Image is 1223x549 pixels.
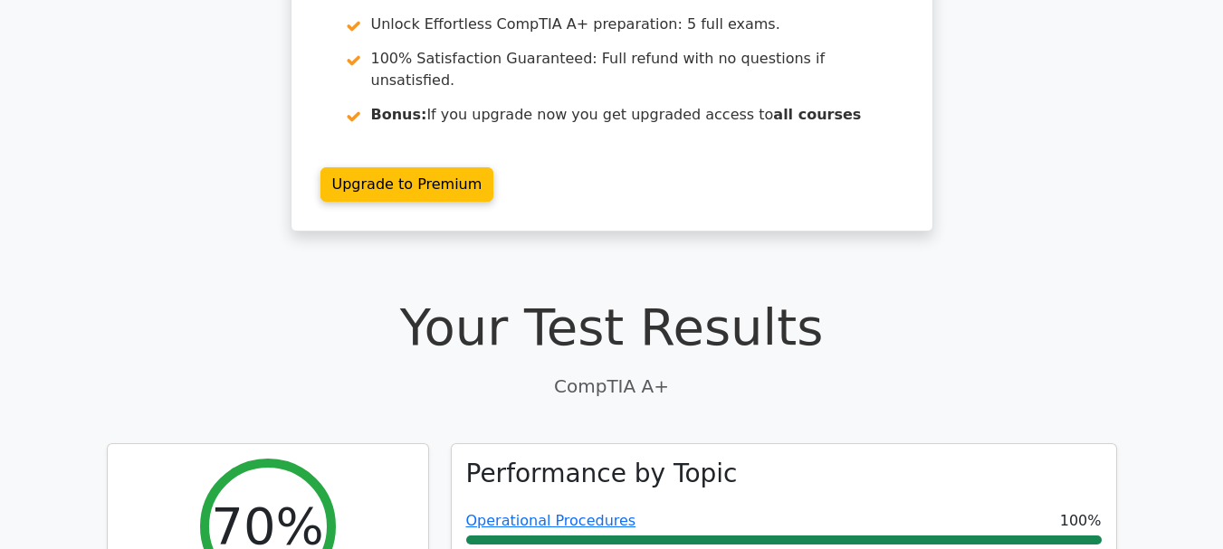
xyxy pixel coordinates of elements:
p: CompTIA A+ [107,373,1117,400]
a: Operational Procedures [466,512,636,529]
a: Upgrade to Premium [320,167,494,202]
h1: Your Test Results [107,297,1117,357]
span: 100% [1060,510,1102,532]
h3: Performance by Topic [466,459,738,489]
